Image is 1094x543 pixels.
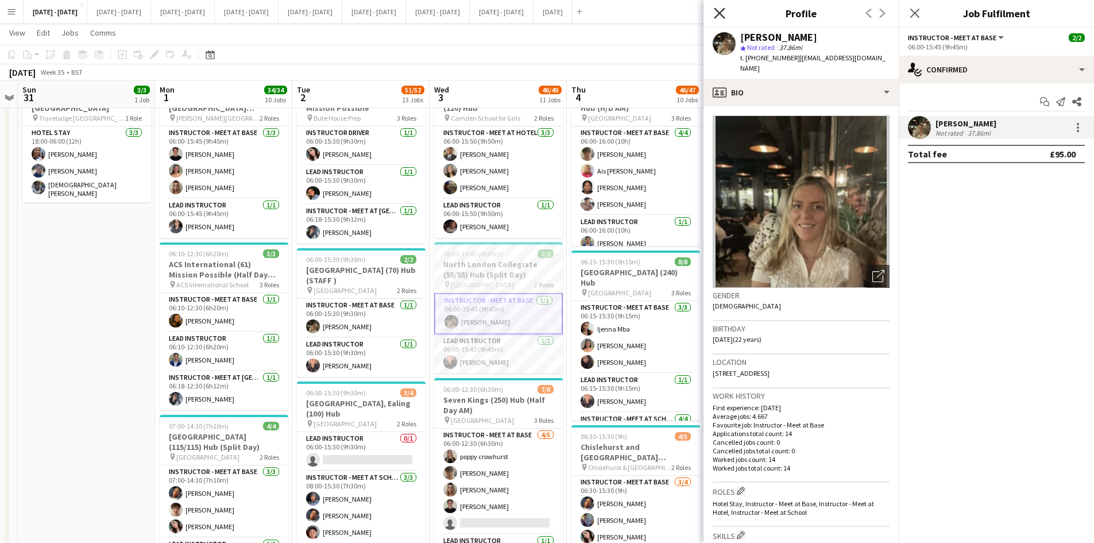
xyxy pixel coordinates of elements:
[22,84,36,95] span: Sun
[443,249,503,258] span: 06:00-15:45 (9h45m)
[713,335,761,344] span: [DATE] (22 years)
[432,91,449,104] span: 3
[908,43,1085,51] div: 06:00-15:45 (9h45m)
[176,114,260,122] span: [PERSON_NAME][GEOGRAPHIC_DATA][PERSON_NAME]
[671,463,691,472] span: 2 Roles
[38,68,67,76] span: Week 35
[581,432,627,441] span: 06:30-15:30 (9h)
[306,388,366,397] span: 06:00-15:30 (9h30m)
[713,115,890,288] img: Crew avatar or photo
[134,95,149,104] div: 1 Job
[160,293,288,332] app-card-role: Instructor - Meet at Base1/106:10-12:30 (6h20m)[PERSON_NAME]
[588,463,671,472] span: Chislehurst & [GEOGRAPHIC_DATA]
[908,33,1006,42] button: Instructor - Meet at Base
[434,126,563,199] app-card-role: Instructor - Meet at Hotel3/306:00-15:50 (9h50m)[PERSON_NAME][PERSON_NAME][PERSON_NAME]
[297,205,426,244] app-card-role: Instructor - Meet at [GEOGRAPHIC_DATA]1/106:18-15:30 (9h12m)[PERSON_NAME]
[160,199,288,238] app-card-role: Lead Instructor1/106:00-15:45 (9h45m)[PERSON_NAME]
[740,53,800,62] span: t. [PHONE_NUMBER]
[260,280,279,289] span: 3 Roles
[713,529,890,541] h3: Skills
[534,1,573,23] button: [DATE]
[22,76,151,202] app-job-card: 18:00-06:00 (12h) (Mon)3/3[GEOGRAPHIC_DATA] - [GEOGRAPHIC_DATA] Travelodge [GEOGRAPHIC_DATA] [GEO...
[713,485,890,497] h3: Roles
[297,76,426,244] div: 06:00-15:30 (9h30m)3/3[GEOGRAPHIC_DATA] (63) Mission Possible Bute House Prep3 RolesInstructor Dr...
[434,199,563,238] app-card-role: Lead Instructor1/106:00-15:50 (9h50m)[PERSON_NAME]
[675,257,691,266] span: 8/8
[713,421,890,429] p: Favourite job: Instructor - Meet at Base
[260,114,279,122] span: 2 Roles
[160,465,288,538] app-card-role: Instructor - Meet at Base3/307:00-14:10 (7h10m)[PERSON_NAME][PERSON_NAME][PERSON_NAME]
[297,248,426,377] div: 06:00-15:30 (9h30m)2/2[GEOGRAPHIC_DATA] (70) Hub (STAFF ) [GEOGRAPHIC_DATA]2 RolesInstructor - Me...
[265,95,287,104] div: 10 Jobs
[713,455,890,464] p: Worked jobs count: 14
[571,84,586,95] span: Thu
[434,242,563,373] app-job-card: 06:00-15:45 (9h45m)2/2North London Collegiate (55/55) Hub (Split Day) [GEOGRAPHIC_DATA]2 RolesIns...
[571,373,700,413] app-card-role: Lead Instructor1/106:15-15:30 (9h15m)[PERSON_NAME]
[134,86,150,94] span: 3/3
[9,28,25,38] span: View
[443,385,503,394] span: 06:00-12:30 (6h30m)
[160,242,288,410] app-job-card: 06:10-12:30 (6h20m)3/3ACS International (61) Mission Possible (Half Day AM) ACS International Sch...
[534,114,554,122] span: 2 Roles
[571,126,700,215] app-card-role: Instructor - Meet at Base4/406:00-16:00 (10h)[PERSON_NAME]Ais [PERSON_NAME][PERSON_NAME][PERSON_N...
[397,419,416,428] span: 2 Roles
[297,265,426,286] h3: [GEOGRAPHIC_DATA] (70) Hub (STAFF )
[400,255,416,264] span: 2/2
[263,249,279,258] span: 3/3
[676,86,699,94] span: 46/47
[434,334,563,373] app-card-role: Lead Instructor1/106:00-15:45 (9h45m)[PERSON_NAME]
[571,76,700,246] app-job-card: 06:00-16:00 (10h)6/6[GEOGRAPHIC_DATA] (180) Hub (H/D AM) [GEOGRAPHIC_DATA]3 RolesInstructor - Mee...
[867,265,890,288] div: Open photos pop-in
[571,301,700,373] app-card-role: Instructor - Meet at Base3/306:15-15:30 (9h15m)Ijenna Mba[PERSON_NAME][PERSON_NAME]
[264,86,287,94] span: 34/34
[297,165,426,205] app-card-role: Lead Instructor1/106:00-15:30 (9h30m)[PERSON_NAME]
[713,369,770,378] span: [STREET_ADDRESS]
[434,76,563,238] app-job-card: 06:00-15:50 (9h50m)4/4Camden School for Girls (120) Hub Camden School for Girls2 RolesInstructor ...
[401,86,424,94] span: 51/52
[451,114,520,122] span: Camden School for Girls
[160,332,288,371] app-card-role: Lead Instructor1/106:10-12:30 (6h20m)[PERSON_NAME]
[899,6,1094,21] h3: Job Fulfilment
[777,43,805,52] span: 37.86mi
[160,76,288,238] app-job-card: 06:00-15:45 (9h45m)4/4[PERSON_NAME][GEOGRAPHIC_DATA][PERSON_NAME] (100) Hub [PERSON_NAME][GEOGRAP...
[671,288,691,297] span: 3 Roles
[160,432,288,452] h3: [GEOGRAPHIC_DATA] (115/115) Hub (Split Day)
[169,249,229,258] span: 06:10-12:30 (6h20m)
[22,126,151,202] app-card-role: Hotel Stay3/318:00-06:00 (12h)[PERSON_NAME][PERSON_NAME][DEMOGRAPHIC_DATA][PERSON_NAME]
[908,148,947,160] div: Total fee
[176,453,239,461] span: [GEOGRAPHIC_DATA]
[539,86,562,94] span: 46/49
[965,129,993,137] div: 37.86mi
[402,95,424,104] div: 13 Jobs
[571,413,700,502] app-card-role: Instructor - Meet at School4/4
[297,398,426,419] h3: [GEOGRAPHIC_DATA], Ealing (100) Hub
[86,25,121,40] a: Comms
[434,84,449,95] span: Wed
[24,1,87,23] button: [DATE] - [DATE]
[306,255,366,264] span: 06:00-15:30 (9h30m)
[713,290,890,301] h3: Gender
[9,67,36,78] div: [DATE]
[935,118,996,129] div: [PERSON_NAME]
[158,91,175,104] span: 1
[297,126,426,165] app-card-role: Instructor Driver1/106:00-15:30 (9h30m)[PERSON_NAME]
[747,43,775,52] span: Not rated
[314,286,377,295] span: [GEOGRAPHIC_DATA]
[713,403,890,412] p: First experience: [DATE]
[675,432,691,441] span: 4/5
[713,446,890,455] p: Cancelled jobs total count: 0
[539,95,561,104] div: 11 Jobs
[703,6,899,21] h3: Profile
[713,302,781,310] span: [DEMOGRAPHIC_DATA]
[21,91,36,104] span: 31
[538,385,554,394] span: 7/8
[713,357,890,367] h3: Location
[581,257,640,266] span: 06:15-15:30 (9h15m)
[297,432,426,471] app-card-role: Lead Instructor0/106:00-15:30 (9h30m)
[342,1,406,23] button: [DATE] - [DATE]
[295,91,310,104] span: 2
[169,422,229,430] span: 07:00-14:10 (7h10m)
[588,114,651,122] span: [GEOGRAPHIC_DATA]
